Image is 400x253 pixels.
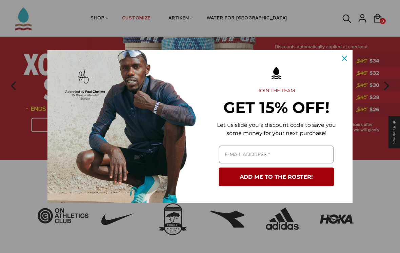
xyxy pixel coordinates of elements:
[223,98,329,117] strong: GET 15% OFF!
[219,145,334,163] input: Email field
[211,88,342,94] h2: JOIN THE TEAM
[211,121,342,137] p: Let us slide you a discount code to save you some money for your next purchase!
[342,56,347,61] svg: close icon
[219,168,334,186] button: ADD ME TO THE ROSTER!
[336,50,353,66] button: Close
